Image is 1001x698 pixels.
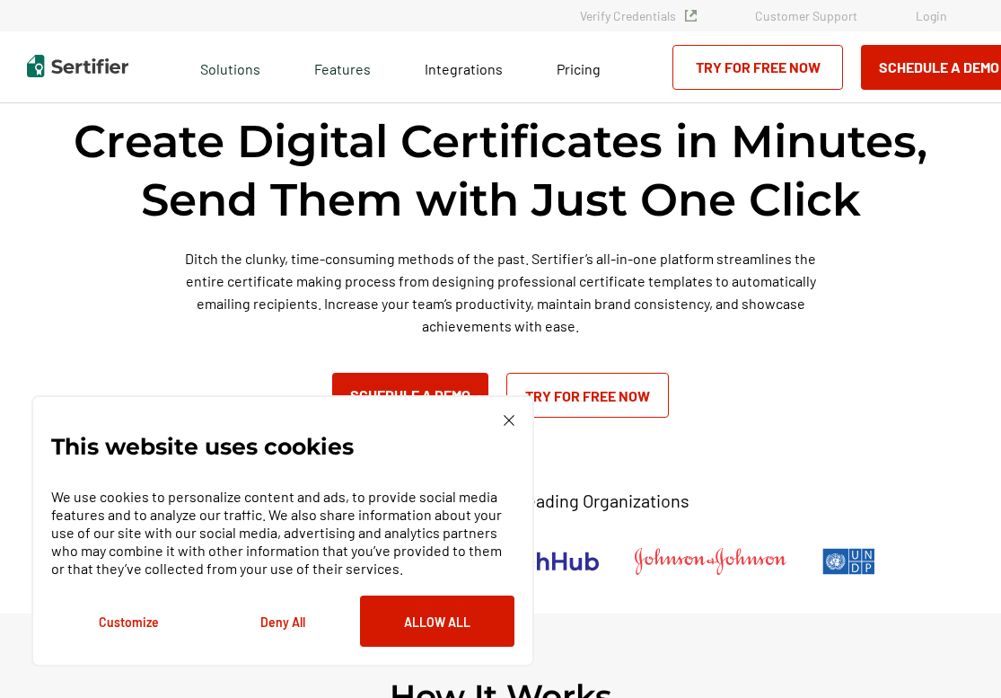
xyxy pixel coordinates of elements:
img: Johnson & Johnson [635,548,786,575]
a: Pricing [557,56,601,78]
a: Integrations [425,56,503,78]
button: Schedule a Demo [332,373,488,418]
p: This website uses cookies [51,437,354,455]
button: Allow All [360,596,514,647]
p: Ditch the clunky, time-consuming methods of the past. Sertifier’s all-in-one platform streamlines... [181,247,820,337]
a: Try for Free Now [672,45,843,90]
img: Verified [685,10,697,22]
span: Features [314,56,371,78]
h1: Create Digital Certificates in Minutes, Send Them with Just One Click [45,112,956,229]
a: Verify Credentials [580,8,697,23]
span: Integrations [425,60,503,77]
a: Customer Support [755,8,857,23]
button: Customize [51,596,206,647]
span: Solutions [200,56,260,78]
img: Sertifier | Digital Credentialing Platform [27,55,128,77]
button: Deny All [206,596,360,647]
img: Cookie Popup Close [504,415,514,426]
a: Try for Free Now [506,373,669,418]
span: Pricing [557,60,601,77]
a: Login [916,8,947,23]
img: UNDP [822,548,875,575]
p: We use cookies to personalize content and ads, to provide social media features and to analyze ou... [51,488,514,578]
